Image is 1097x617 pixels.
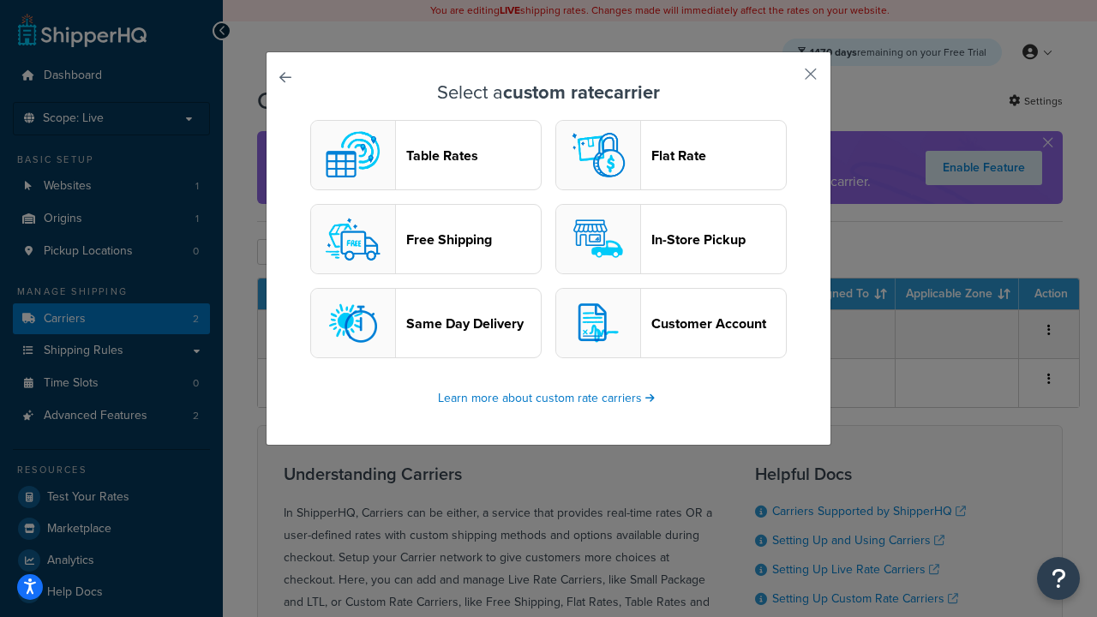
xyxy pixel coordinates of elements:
[651,231,786,248] header: In-Store Pickup
[310,288,542,358] button: sameday logoSame Day Delivery
[406,231,541,248] header: Free Shipping
[503,78,660,106] strong: custom rate carrier
[555,288,787,358] button: customerAccount logoCustomer Account
[555,204,787,274] button: pickup logoIn-Store Pickup
[406,315,541,332] header: Same Day Delivery
[564,289,632,357] img: customerAccount logo
[555,120,787,190] button: flat logoFlat Rate
[651,315,786,332] header: Customer Account
[406,147,541,164] header: Table Rates
[1037,557,1080,600] button: Open Resource Center
[564,121,632,189] img: flat logo
[319,289,387,357] img: sameday logo
[310,204,542,274] button: free logoFree Shipping
[438,389,659,407] a: Learn more about custom rate carriers
[310,120,542,190] button: custom logoTable Rates
[564,205,632,273] img: pickup logo
[319,205,387,273] img: free logo
[309,82,788,103] h3: Select a
[319,121,387,189] img: custom logo
[651,147,786,164] header: Flat Rate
